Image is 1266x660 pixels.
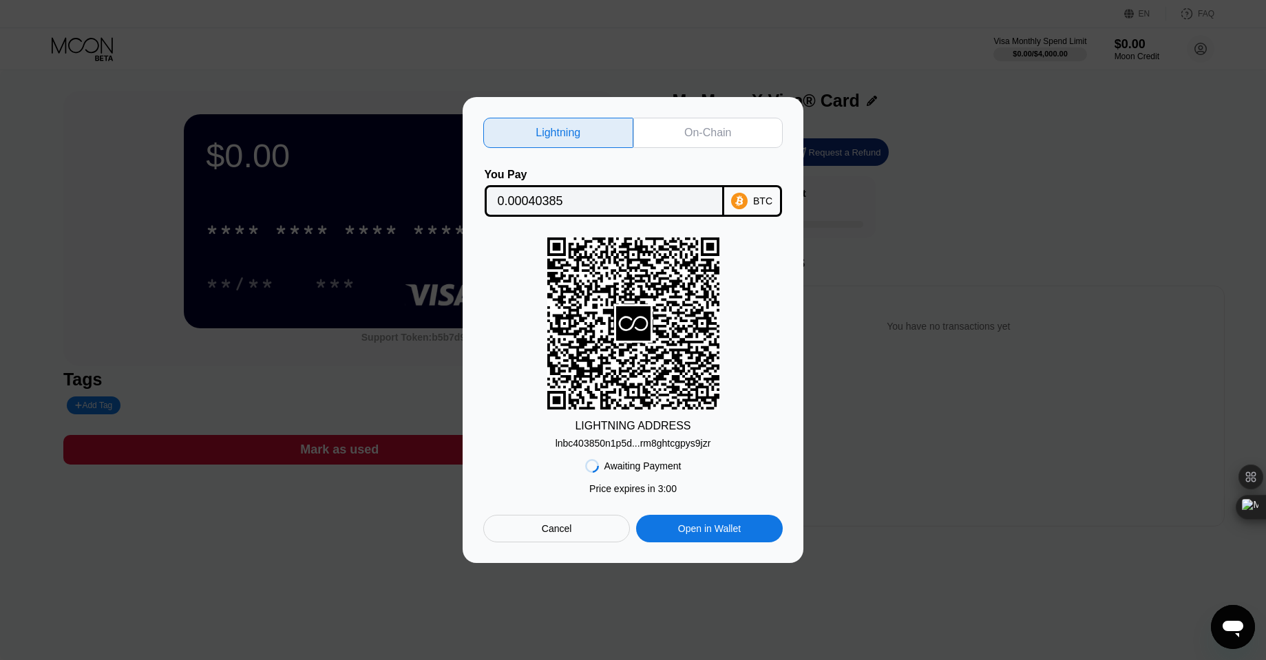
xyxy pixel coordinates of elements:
[589,483,677,494] div: Price expires in
[678,522,741,535] div: Open in Wallet
[542,522,572,535] div: Cancel
[556,438,711,449] div: lnbc403850n1p5d...rm8ghtcgpys9jzr
[483,169,783,217] div: You PayBTC
[633,118,783,148] div: On-Chain
[753,195,772,206] div: BTC
[604,460,682,471] div: Awaiting Payment
[684,126,731,140] div: On-Chain
[556,432,711,449] div: lnbc403850n1p5d...rm8ghtcgpys9jzr
[536,126,580,140] div: Lightning
[636,515,783,542] div: Open in Wallet
[658,483,677,494] span: 3 : 00
[575,420,690,432] div: LIGHTNING ADDRESS
[483,515,630,542] div: Cancel
[483,118,633,148] div: Lightning
[1211,605,1255,649] iframe: Button to launch messaging window
[485,169,724,181] div: You Pay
